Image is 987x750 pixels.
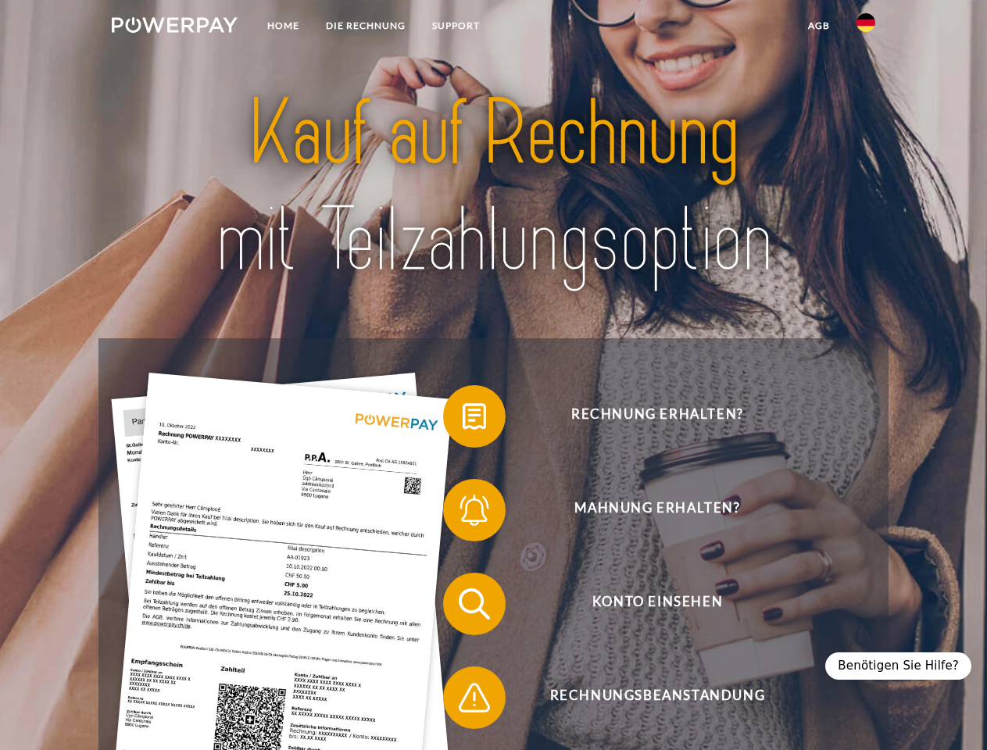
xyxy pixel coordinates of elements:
img: qb_bill.svg [455,397,494,436]
a: agb [795,12,843,40]
button: Mahnung erhalten? [443,479,849,541]
img: qb_search.svg [455,584,494,623]
img: qb_warning.svg [455,678,494,717]
div: Benötigen Sie Hilfe? [825,652,971,680]
a: SUPPORT [419,12,493,40]
span: Rechnungsbeanstandung [466,666,849,729]
span: Rechnung erhalten? [466,385,849,448]
button: Konto einsehen [443,573,849,635]
span: Konto einsehen [466,573,849,635]
img: qb_bell.svg [455,491,494,530]
img: title-powerpay_de.svg [149,75,838,299]
a: Home [254,12,313,40]
button: Rechnungsbeanstandung [443,666,849,729]
a: DIE RECHNUNG [313,12,419,40]
button: Rechnung erhalten? [443,385,849,448]
span: Mahnung erhalten? [466,479,849,541]
img: de [856,13,875,32]
img: logo-powerpay-white.svg [112,17,238,33]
